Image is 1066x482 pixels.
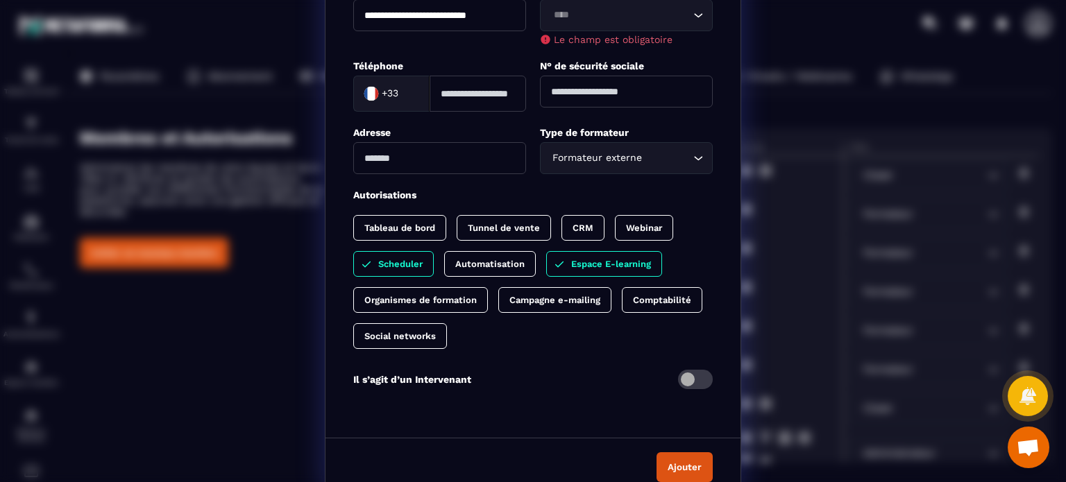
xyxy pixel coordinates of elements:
[571,259,651,269] p: Espace E-learning
[364,295,477,305] p: Organismes de formation
[455,259,525,269] p: Automatisation
[549,8,690,23] input: Search for option
[540,142,713,174] div: Search for option
[554,34,672,45] span: Le champ est obligatoire
[364,223,435,233] p: Tableau de bord
[645,150,690,166] input: Search for option
[382,87,398,101] span: +33
[573,223,593,233] p: CRM
[353,60,403,71] label: Téléphone
[633,295,691,305] p: Comptabilité
[353,189,416,200] label: Autorisations
[626,223,662,233] p: Webinar
[540,60,644,71] label: N° de sécurité sociale
[549,150,645,166] span: Formateur externe
[364,331,436,341] p: Social networks
[401,83,415,104] input: Search for option
[540,127,629,138] label: Type de formateur
[353,127,391,138] label: Adresse
[509,295,600,305] p: Campagne e-mailing
[353,374,471,385] p: Il s’agit d’un Intervenant
[468,223,540,233] p: Tunnel de vente
[353,76,430,112] div: Search for option
[378,259,423,269] p: Scheduler
[1008,427,1049,468] a: Ouvrir le chat
[657,452,713,482] button: Ajouter
[357,80,385,107] img: Country Flag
